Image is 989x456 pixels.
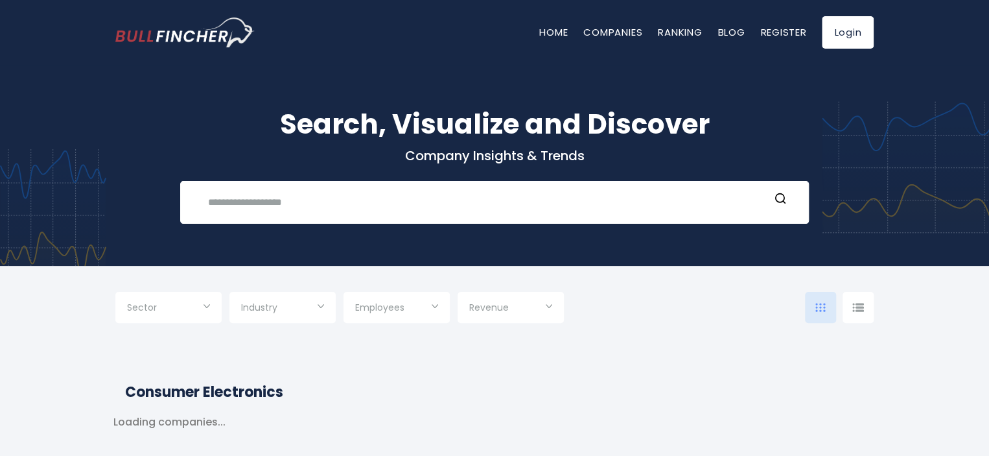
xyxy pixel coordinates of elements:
[355,297,438,320] input: Selection
[469,302,509,313] span: Revenue
[115,18,255,47] a: Go to homepage
[115,18,255,47] img: bullfincher logo
[815,303,826,312] img: icon-comp-grid.svg
[822,16,874,49] a: Login
[583,25,642,39] a: Companies
[115,147,874,164] p: Company Insights & Trends
[241,297,324,320] input: Selection
[760,25,806,39] a: Register
[125,381,864,403] h2: Consumer Electronics
[241,302,277,313] span: Industry
[772,192,789,209] button: Search
[127,297,210,320] input: Selection
[539,25,568,39] a: Home
[127,302,157,313] span: Sector
[852,303,864,312] img: icon-comp-list-view.svg
[658,25,702,39] a: Ranking
[717,25,745,39] a: Blog
[469,297,552,320] input: Selection
[355,302,404,313] span: Employees
[115,104,874,145] h1: Search, Visualize and Discover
